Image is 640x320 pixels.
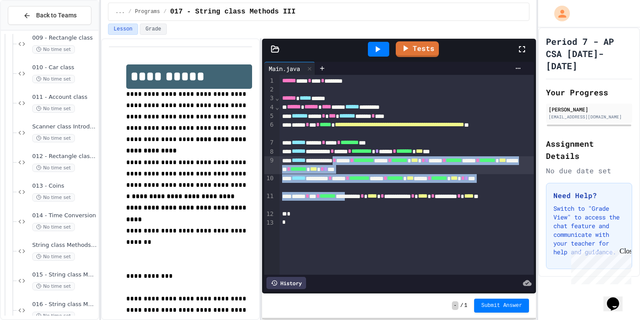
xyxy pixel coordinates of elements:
[32,34,97,42] span: 009 - Rectangle class
[32,301,97,308] span: 016 - String class Methods II
[264,77,275,85] div: 1
[32,182,97,190] span: 013 - Coins
[264,112,275,121] div: 5
[108,24,138,35] button: Lesson
[474,299,529,313] button: Submit Answer
[460,302,463,309] span: /
[264,148,275,156] div: 8
[452,301,458,310] span: -
[3,3,60,55] div: Chat with us now!Close
[568,247,631,284] iframe: chat widget
[264,94,275,103] div: 3
[264,138,275,147] div: 7
[264,103,275,112] div: 4
[32,75,75,83] span: No time set
[603,285,631,311] iframe: chat widget
[32,193,75,202] span: No time set
[32,164,75,172] span: No time set
[170,7,296,17] span: 017 - String class Methods III
[32,282,75,290] span: No time set
[264,210,275,219] div: 12
[115,8,125,15] span: ...
[549,105,630,113] div: [PERSON_NAME]
[264,62,315,75] div: Main.java
[32,94,97,101] span: 011 - Account class
[264,156,275,174] div: 9
[264,219,275,227] div: 13
[546,165,632,176] div: No due date set
[275,94,279,101] span: Fold line
[32,123,97,131] span: Scanner class Introduction
[32,253,75,261] span: No time set
[8,6,91,25] button: Back to Teams
[264,64,304,73] div: Main.java
[264,174,275,192] div: 10
[128,8,131,15] span: /
[553,190,625,201] h3: Need Help?
[481,302,522,309] span: Submit Answer
[546,86,632,98] h2: Your Progress
[32,312,75,320] span: No time set
[549,114,630,120] div: [EMAIL_ADDRESS][DOMAIN_NAME]
[264,85,275,94] div: 2
[135,8,160,15] span: Programs
[32,45,75,54] span: No time set
[32,223,75,231] span: No time set
[275,104,279,111] span: Fold line
[32,153,97,160] span: 012 - Rectangle class II
[164,8,167,15] span: /
[546,35,632,72] h1: Period 7 - AP CSA [DATE]-[DATE]
[266,277,306,289] div: History
[464,302,467,309] span: 1
[32,134,75,142] span: No time set
[32,271,97,279] span: 015 - String class Methods I
[546,138,632,162] h2: Assignment Details
[36,11,77,20] span: Back to Teams
[396,41,439,57] a: Tests
[545,3,572,24] div: My Account
[32,212,97,219] span: 014 - Time Conversion
[32,242,97,249] span: String class Methods Introduction
[32,64,97,71] span: 010 - Car class
[32,104,75,113] span: No time set
[264,192,275,210] div: 11
[553,204,625,256] p: Switch to "Grade View" to access the chat feature and communicate with your teacher for help and ...
[264,121,275,138] div: 6
[140,24,167,35] button: Grade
